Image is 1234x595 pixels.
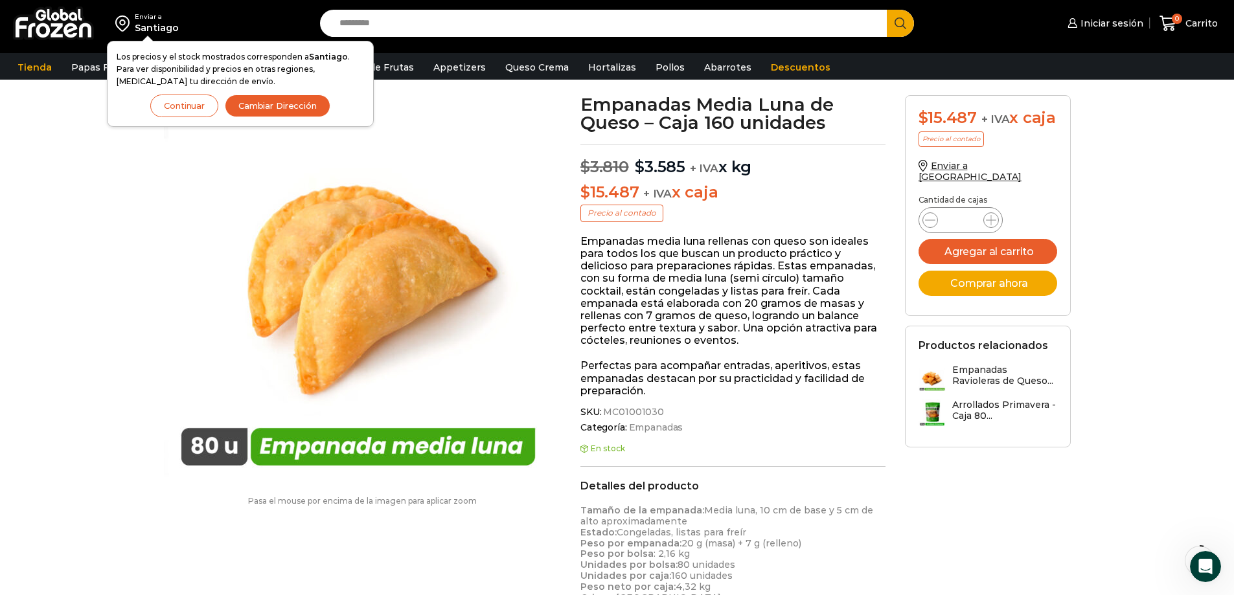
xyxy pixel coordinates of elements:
strong: Peso por bolsa [580,548,654,559]
p: Precio al contado [919,131,984,147]
bdi: 15.487 [580,183,639,201]
span: + IVA [643,187,672,200]
a: Descuentos [764,55,837,80]
span: $ [919,108,928,127]
a: Queso Crema [499,55,575,80]
span: MC01001030 [601,407,664,418]
bdi: 15.487 [919,108,977,127]
img: empanada-media-luna [164,95,553,484]
span: Carrito [1182,17,1218,30]
button: Search button [887,10,914,37]
strong: Estado: [580,526,617,538]
input: Product quantity [948,211,973,229]
img: address-field-icon.svg [115,12,135,34]
span: + IVA [690,162,718,175]
button: Cambiar Dirección [225,95,330,117]
p: Perfectas para acompañar entradas, aperitivos, estas empanadas destacan por su practicidad y faci... [580,359,886,397]
a: Pollos [649,55,691,80]
p: Pasa el mouse por encima de la imagen para aplicar zoom [164,497,562,506]
h2: Detalles del producto [580,480,886,492]
span: Categoría: [580,422,886,433]
a: Papas Fritas [65,55,137,80]
div: Santiago [135,21,179,34]
span: 0 [1172,14,1182,24]
h1: Empanadas Media Luna de Queso – Caja 160 unidades [580,95,886,131]
a: Abarrotes [698,55,758,80]
span: SKU: [580,407,886,418]
h3: Empanadas Ravioleras de Queso... [952,365,1057,387]
bdi: 3.585 [635,157,685,176]
a: Empanadas [627,422,683,433]
button: Continuar [150,95,218,117]
a: Iniciar sesión [1064,10,1143,36]
div: Enviar a [135,12,179,21]
span: $ [580,183,590,201]
span: $ [635,157,645,176]
h2: Productos relacionados [919,339,1048,352]
strong: Tamaño de la empanada: [580,504,704,516]
p: x kg [580,144,886,177]
h3: Arrollados Primavera - Caja 80... [952,399,1057,421]
strong: Unidades por caja: [580,570,671,581]
a: 0 Carrito [1156,8,1221,39]
bdi: 3.810 [580,157,629,176]
strong: Santiago [309,52,348,62]
strong: Peso neto por caja: [580,581,676,592]
button: Agregar al carrito [919,239,1057,264]
span: Iniciar sesión [1077,17,1143,30]
iframe: Intercom live chat [1190,551,1221,582]
a: Enviar a [GEOGRAPHIC_DATA] [919,160,1022,183]
strong: Peso por empanada: [580,537,681,549]
a: Arrollados Primavera - Caja 80... [919,399,1057,427]
span: $ [580,157,590,176]
p: x caja [580,183,886,202]
a: Empanadas Ravioleras de Queso... [919,365,1057,392]
a: Pulpa de Frutas [333,55,420,80]
a: Tienda [11,55,58,80]
p: Empanadas media luna rellenas con queso son ideales para todos los que buscan un producto práctic... [580,235,886,347]
button: Comprar ahora [919,271,1057,296]
div: x caja [919,109,1057,128]
p: Los precios y el stock mostrados corresponden a . Para ver disponibilidad y precios en otras regi... [117,51,364,88]
p: Cantidad de cajas [919,196,1057,205]
p: Precio al contado [580,205,663,221]
p: En stock [580,444,886,453]
span: + IVA [981,113,1010,126]
a: Appetizers [427,55,492,80]
strong: Unidades por bolsa: [580,559,678,570]
a: Hortalizas [582,55,643,80]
